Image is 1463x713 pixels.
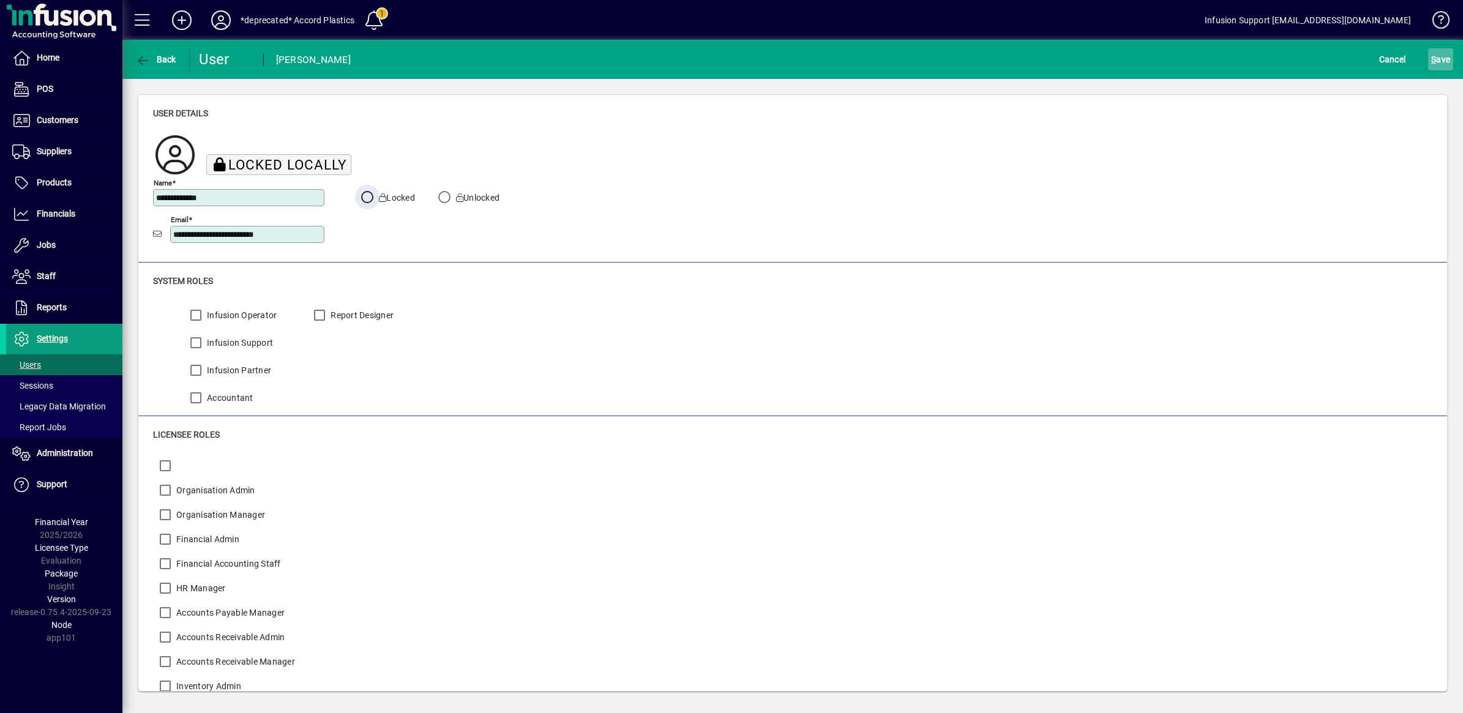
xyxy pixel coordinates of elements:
[132,48,179,70] button: Back
[37,271,56,281] span: Staff
[12,360,41,370] span: Users
[135,54,176,64] span: Back
[376,192,415,204] label: Locked
[204,392,253,404] label: Accountant
[122,48,190,70] app-page-header-button: Back
[174,484,255,496] label: Organisation Admin
[174,509,265,521] label: Organisation Manager
[174,655,295,668] label: Accounts Receivable Manager
[6,375,122,396] a: Sessions
[6,438,122,469] a: Administration
[6,293,122,323] a: Reports
[35,543,88,553] span: Licensee Type
[37,53,59,62] span: Home
[6,354,122,375] a: Users
[12,422,66,432] span: Report Jobs
[37,448,93,458] span: Administration
[162,9,201,31] button: Add
[204,364,271,376] label: Infusion Partner
[12,401,106,411] span: Legacy Data Migration
[47,594,76,604] span: Version
[12,381,53,390] span: Sessions
[1376,48,1409,70] button: Cancel
[6,43,122,73] a: Home
[6,417,122,438] a: Report Jobs
[153,276,213,286] span: System roles
[37,240,56,250] span: Jobs
[51,620,72,630] span: Node
[174,558,281,570] label: Financial Accounting Staff
[37,479,67,489] span: Support
[6,230,122,261] a: Jobs
[174,631,285,643] label: Accounts Receivable Admin
[1431,54,1436,64] span: S
[328,309,394,321] label: Report Designer
[174,582,226,594] label: HR Manager
[276,50,351,70] div: [PERSON_NAME]
[6,199,122,230] a: Financials
[174,607,285,619] label: Accounts Payable Manager
[6,74,122,105] a: POS
[228,157,346,173] span: Locked locally
[37,334,68,343] span: Settings
[6,261,122,292] a: Staff
[37,84,53,94] span: POS
[45,569,78,578] span: Package
[6,469,122,500] a: Support
[1423,2,1448,42] a: Knowledge Base
[201,9,241,31] button: Profile
[1428,48,1453,70] button: Save
[1431,50,1450,69] span: ave
[171,215,189,223] mat-label: Email
[6,105,122,136] a: Customers
[154,178,172,187] mat-label: Name
[454,192,500,204] label: Unlocked
[37,209,75,218] span: Financials
[6,136,122,167] a: Suppliers
[6,168,122,198] a: Products
[204,309,277,321] label: Infusion Operator
[241,10,354,30] div: *deprecated* Accord Plastics
[37,115,78,125] span: Customers
[174,680,241,692] label: Inventory Admin
[199,50,251,69] div: User
[204,337,273,349] label: Infusion Support
[37,146,72,156] span: Suppliers
[1205,10,1411,30] div: Infusion Support [EMAIL_ADDRESS][DOMAIN_NAME]
[1379,50,1406,69] span: Cancel
[153,430,220,439] span: Licensee roles
[174,533,239,545] label: Financial Admin
[37,302,67,312] span: Reports
[6,396,122,417] a: Legacy Data Migration
[153,108,208,118] span: User details
[35,517,88,527] span: Financial Year
[37,177,72,187] span: Products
